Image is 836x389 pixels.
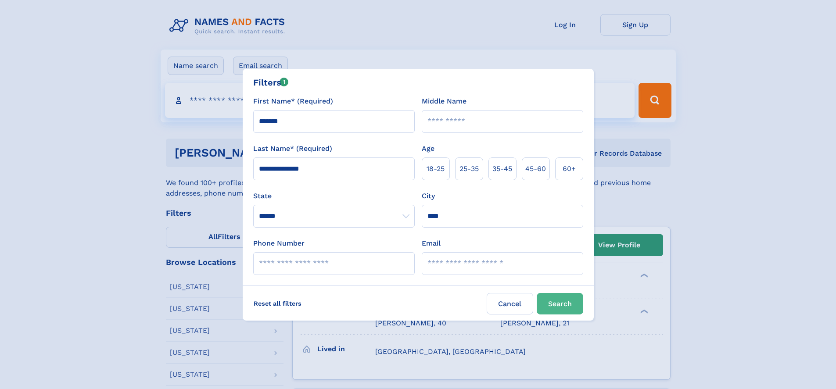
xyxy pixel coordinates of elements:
[422,191,435,201] label: City
[248,293,307,314] label: Reset all filters
[253,96,333,107] label: First Name* (Required)
[525,164,546,174] span: 45‑60
[422,238,441,249] label: Email
[422,143,434,154] label: Age
[253,238,305,249] label: Phone Number
[253,76,289,89] div: Filters
[459,164,479,174] span: 25‑35
[487,293,533,314] label: Cancel
[427,164,445,174] span: 18‑25
[253,191,415,201] label: State
[537,293,583,314] button: Search
[563,164,576,174] span: 60+
[253,143,332,154] label: Last Name* (Required)
[422,96,466,107] label: Middle Name
[492,164,512,174] span: 35‑45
